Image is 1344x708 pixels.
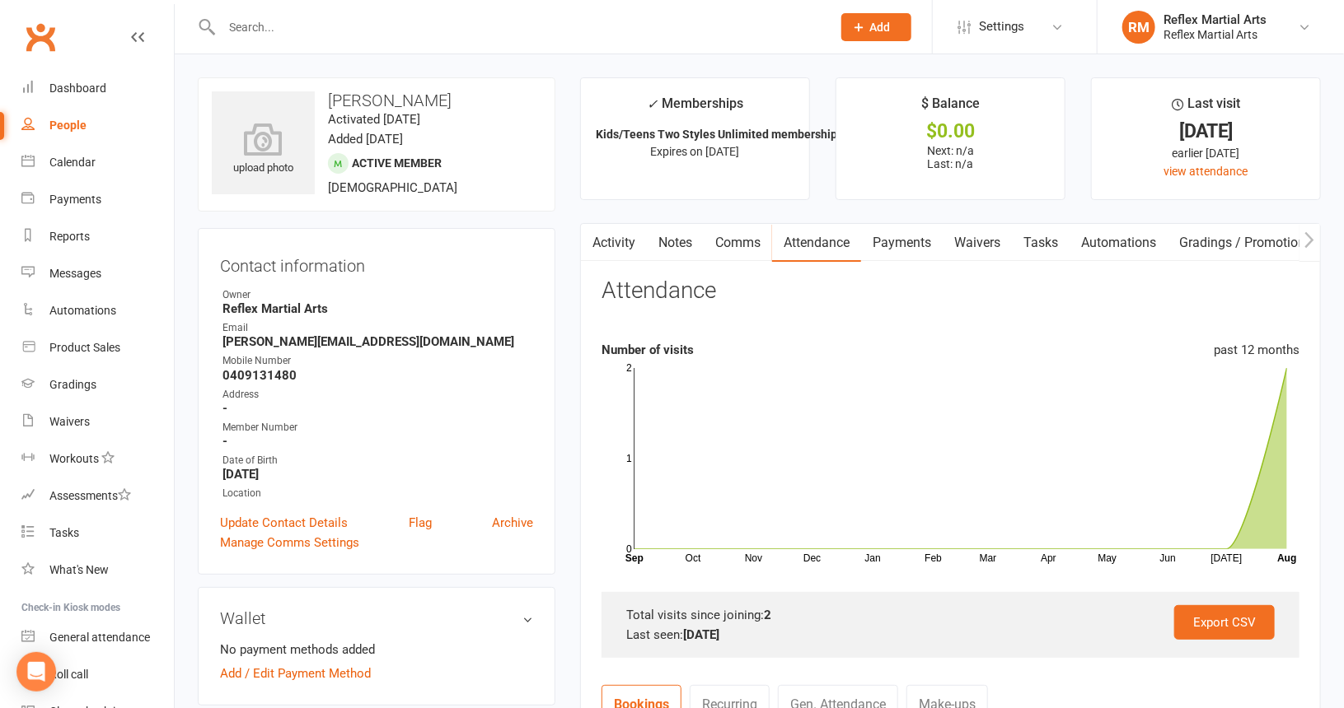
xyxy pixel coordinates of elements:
i: ✓ [647,96,658,112]
a: Tasks [1012,224,1070,262]
div: RM [1122,11,1155,44]
div: past 12 months [1214,340,1300,360]
div: Messages [49,267,101,280]
div: Tasks [49,526,79,539]
div: People [49,119,87,132]
span: Active member [352,156,442,170]
h3: Wallet [220,609,533,627]
a: Manage Comms Settings [220,533,359,552]
div: Dashboard [49,82,106,95]
div: Address [222,387,533,403]
a: Notes [647,224,704,262]
div: Date of Birth [222,453,533,468]
strong: 0409131480 [222,368,533,383]
div: Open Intercom Messenger [16,652,56,692]
div: Email [222,320,533,336]
a: Gradings [21,366,174,403]
strong: [DATE] [683,627,719,642]
div: Reports [49,230,90,243]
div: Member Number [222,420,533,436]
a: Automations [1070,224,1168,262]
span: Settings [979,8,1024,45]
span: Expires on [DATE] [651,145,740,158]
div: Waivers [49,415,90,428]
time: Added [DATE] [328,132,403,147]
a: Comms [704,224,772,262]
a: Update Contact Details [220,513,348,533]
strong: [PERSON_NAME][EMAIL_ADDRESS][DOMAIN_NAME] [222,334,533,349]
div: Last seen: [626,625,1275,645]
a: Tasks [21,515,174,552]
strong: - [222,401,533,416]
li: No payment methods added [220,640,533,659]
a: Messages [21,255,174,292]
div: Product Sales [49,341,120,354]
h3: Contact information [220,250,533,275]
div: Automations [49,304,116,317]
div: upload photo [212,123,315,177]
a: Waivers [943,224,1012,262]
div: Location [222,486,533,501]
div: Total visits since joining: [626,605,1275,625]
div: earlier [DATE] [1107,144,1305,162]
a: view attendance [1164,165,1248,178]
a: Export CSV [1174,605,1275,640]
a: Clubworx [20,16,61,58]
a: Flag [409,513,432,533]
strong: - [222,434,533,449]
a: Payments [861,224,943,262]
input: Search... [217,16,820,39]
a: People [21,107,174,144]
a: Roll call [21,656,174,693]
strong: Reflex Martial Arts [222,301,533,316]
a: Reports [21,218,174,255]
a: What's New [21,552,174,589]
div: $0.00 [851,123,1050,140]
div: Mobile Number [222,353,533,369]
div: [DATE] [1107,123,1305,140]
div: Calendar [49,156,96,169]
h3: [PERSON_NAME] [212,91,541,109]
button: Add [841,13,911,41]
div: What's New [49,563,109,576]
div: Payments [49,193,101,206]
div: Reflex Martial Arts [1164,12,1267,27]
strong: Number of visits [602,342,694,357]
div: $ Balance [921,93,980,123]
time: Activated [DATE] [328,112,420,127]
a: Product Sales [21,329,174,366]
a: Payments [21,181,174,218]
strong: 2 [764,608,771,622]
strong: Kids/Teens Two Styles Unlimited membership... [596,128,847,141]
a: Automations [21,292,174,329]
a: General attendance kiosk mode [21,619,174,656]
span: [DEMOGRAPHIC_DATA] [328,180,457,195]
a: Workouts [21,440,174,477]
a: Dashboard [21,70,174,107]
a: Gradings / Promotions [1168,224,1323,262]
strong: [DATE] [222,467,533,482]
div: General attendance [49,631,150,644]
a: Attendance [772,224,861,262]
div: Memberships [647,93,743,123]
a: Archive [492,513,533,533]
a: Add / Edit Payment Method [220,664,371,683]
span: Add [870,21,891,34]
a: Waivers [21,403,174,440]
a: Assessments [21,477,174,515]
div: Last visit [1172,93,1240,123]
div: Reflex Martial Arts [1164,27,1267,42]
a: Calendar [21,144,174,181]
div: Workouts [49,452,99,465]
div: Assessments [49,489,131,502]
div: Owner [222,287,533,303]
div: Roll call [49,668,88,681]
p: Next: n/a Last: n/a [851,144,1050,170]
a: Activity [581,224,647,262]
h3: Attendance [602,278,716,304]
div: Gradings [49,378,96,391]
